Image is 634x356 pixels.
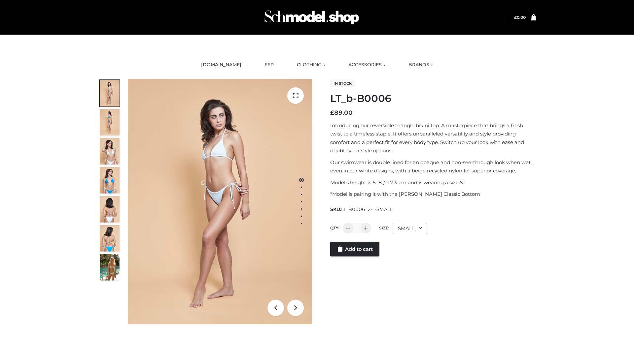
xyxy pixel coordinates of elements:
img: ArielClassicBikiniTop_CloudNine_AzureSky_OW114ECO_1-scaled.jpg [100,80,120,106]
a: ACCESSORIES [343,58,390,72]
img: ArielClassicBikiniTop_CloudNine_AzureSky_OW114ECO_1 [128,79,312,324]
img: ArielClassicBikiniTop_CloudNine_AzureSky_OW114ECO_7-scaled.jpg [100,196,120,222]
a: Add to cart [330,242,379,256]
a: CLOTHING [292,58,330,72]
div: SMALL [393,223,427,234]
img: ArielClassicBikiniTop_CloudNine_AzureSky_OW114ECO_3-scaled.jpg [100,138,120,164]
bdi: 0.00 [514,15,526,20]
p: *Model is pairing it with the [PERSON_NAME] Classic Bottom [330,190,536,198]
span: £ [330,109,334,116]
span: LT_B0006_2-_-SMALL [341,206,393,212]
label: QTY: [330,225,339,230]
a: £0.00 [514,15,526,20]
img: Arieltop_CloudNine_AzureSky2.jpg [100,254,120,281]
p: Our swimwear is double lined for an opaque and non-see-through look when wet, even in our white d... [330,158,536,175]
p: Introducing our reversible triangle bikini top. A masterpiece that brings a fresh twist to a time... [330,121,536,155]
h1: LT_b-B0006 [330,93,536,104]
span: SKU: [330,205,393,213]
span: £ [514,15,517,20]
span: In stock [330,79,355,87]
img: Schmodel Admin 964 [262,4,361,30]
img: ArielClassicBikiniTop_CloudNine_AzureSky_OW114ECO_4-scaled.jpg [100,167,120,193]
img: ArielClassicBikiniTop_CloudNine_AzureSky_OW114ECO_2-scaled.jpg [100,109,120,135]
p: Model’s height is 5 ‘8 / 173 cm and is wearing a size S. [330,178,536,187]
label: Size: [379,225,389,230]
bdi: 89.00 [330,109,353,116]
a: [DOMAIN_NAME] [196,58,246,72]
a: FFP [260,58,279,72]
a: BRANDS [404,58,438,72]
img: ArielClassicBikiniTop_CloudNine_AzureSky_OW114ECO_8-scaled.jpg [100,225,120,252]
